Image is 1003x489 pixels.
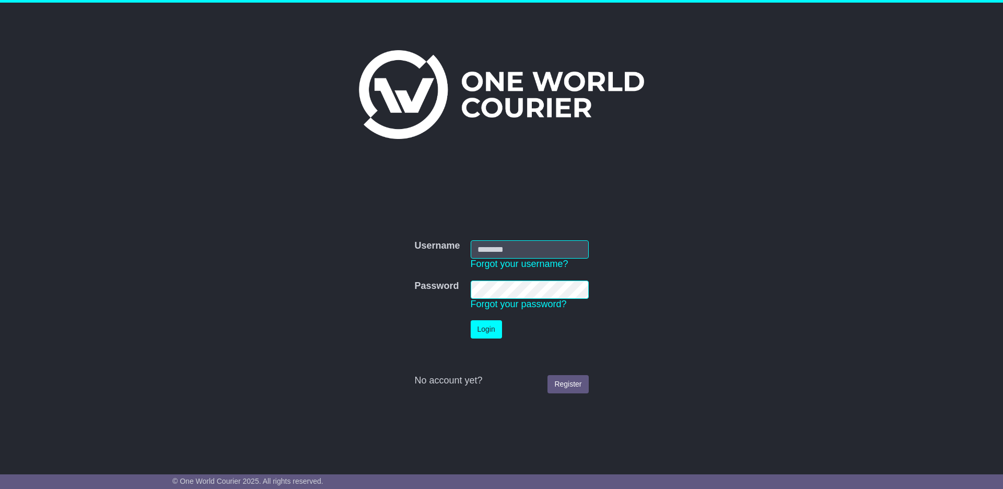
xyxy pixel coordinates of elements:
a: Register [547,375,588,393]
a: Forgot your username? [471,259,568,269]
span: © One World Courier 2025. All rights reserved. [172,477,323,485]
div: No account yet? [414,375,588,387]
label: Username [414,240,460,252]
a: Forgot your password? [471,299,567,309]
img: One World [359,50,644,139]
label: Password [414,281,459,292]
button: Login [471,320,502,339]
